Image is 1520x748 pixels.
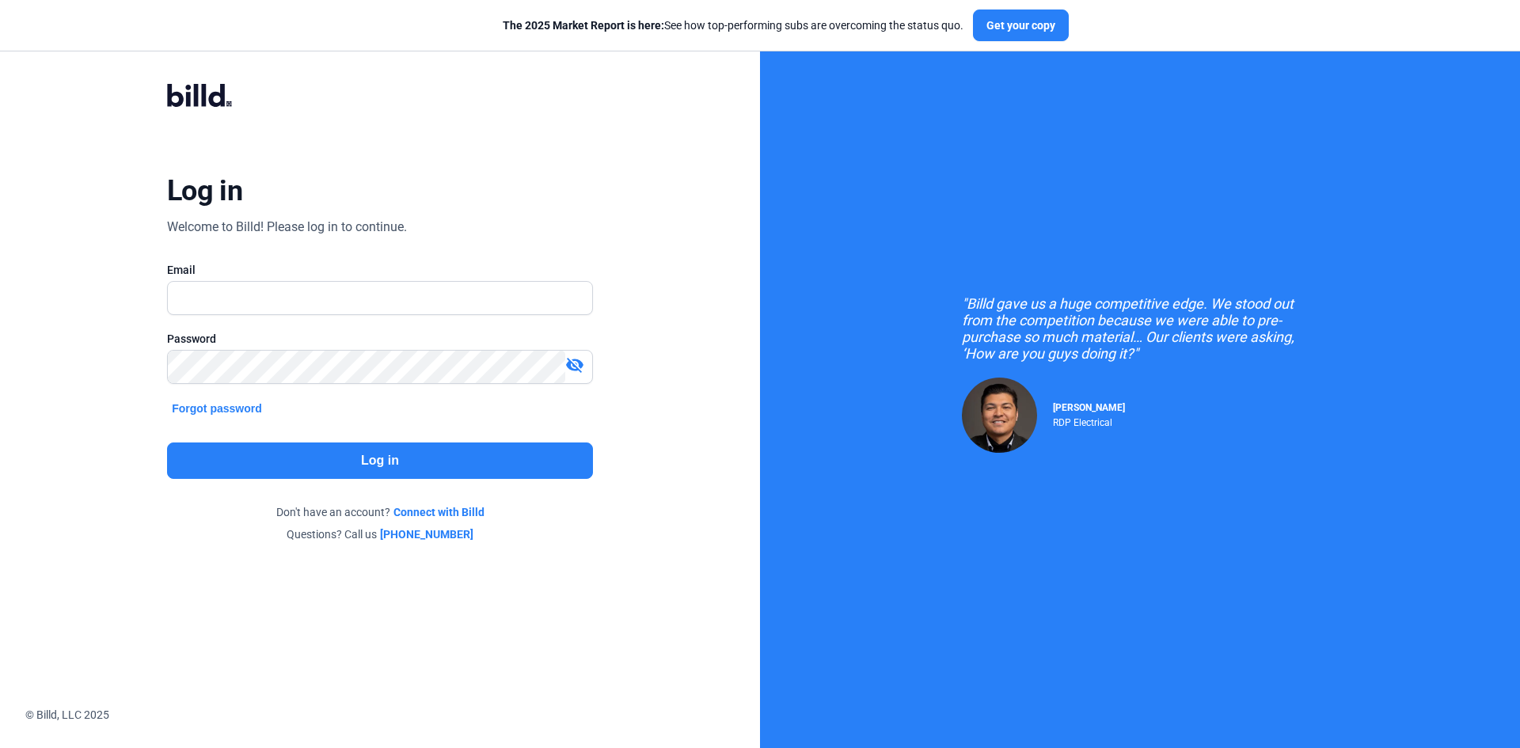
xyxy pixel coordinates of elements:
button: Get your copy [973,9,1069,41]
img: Raul Pacheco [962,378,1037,453]
div: Questions? Call us [167,526,593,542]
button: Forgot password [167,400,267,417]
a: [PHONE_NUMBER] [380,526,473,542]
div: Password [167,331,593,347]
span: The 2025 Market Report is here: [503,19,664,32]
div: Don't have an account? [167,504,593,520]
button: Log in [167,442,593,479]
a: Connect with Billd [393,504,484,520]
span: [PERSON_NAME] [1053,402,1125,413]
div: RDP Electrical [1053,413,1125,428]
div: See how top-performing subs are overcoming the status quo. [503,17,963,33]
div: "Billd gave us a huge competitive edge. We stood out from the competition because we were able to... [962,295,1318,362]
mat-icon: visibility_off [565,355,584,374]
div: Email [167,262,593,278]
div: Welcome to Billd! Please log in to continue. [167,218,407,237]
div: Log in [167,173,242,208]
